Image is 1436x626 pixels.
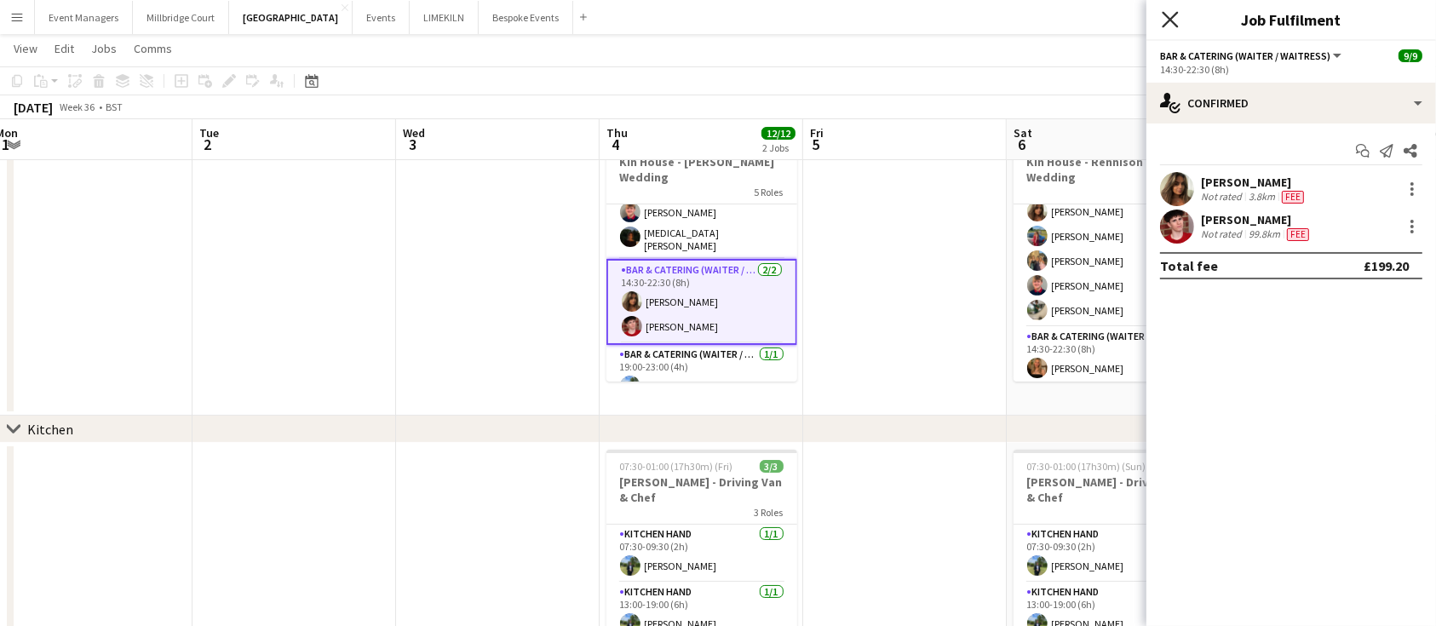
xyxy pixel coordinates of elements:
span: 5 Roles [755,186,784,198]
h3: Job Fulfilment [1146,9,1436,31]
span: Bar & Catering (Waiter / waitress) [1160,49,1330,62]
div: Kitchen [27,421,73,438]
div: 14:30-22:30 (8h) [1160,63,1422,76]
div: [PERSON_NAME] [1201,175,1307,190]
a: Comms [127,37,179,60]
app-card-role: Bar & Catering (Waiter / waitress)1/119:00-23:00 (4h)[PERSON_NAME] [606,345,797,403]
app-card-role: Bar & Catering (Waiter / waitress)2/214:30-22:30 (8h)[PERSON_NAME] [1014,327,1204,410]
div: 3.8km [1245,190,1278,204]
div: Crew has different fees then in role [1278,190,1307,204]
span: Comms [134,41,172,56]
span: View [14,41,37,56]
app-job-card: 09:00-23:00 (14h)9/9Kin House - [PERSON_NAME] Wedding5 RolesBar & Catering (Waiter / waitress)4/4... [606,129,797,382]
app-card-role: Bar & Catering (Waiter / waitress)5/514:00-22:00 (8h)[PERSON_NAME][PERSON_NAME][PERSON_NAME][PERS... [1014,170,1204,327]
button: Bar & Catering (Waiter / waitress) [1160,49,1344,62]
span: 07:30-01:00 (17h30m) (Sun) [1027,460,1146,473]
button: Event Managers [35,1,133,34]
span: Fee [1287,228,1309,241]
div: 99.8km [1245,227,1284,241]
div: Crew has different fees then in role [1284,227,1313,241]
span: 4 [604,135,628,154]
span: 3 Roles [755,506,784,519]
div: [PERSON_NAME] [1201,212,1313,227]
button: LIMEKILN [410,1,479,34]
span: 3 [400,135,425,154]
button: Millbridge Court [133,1,229,34]
div: 2 Jobs [762,141,795,154]
span: 07:30-01:00 (17h30m) (Fri) [620,460,733,473]
app-card-role: Bar & Catering (Waiter / waitress)2/214:30-22:30 (8h)[PERSON_NAME][PERSON_NAME] [606,259,797,345]
button: Bespoke Events [479,1,573,34]
span: 3/3 [760,460,784,473]
span: 12/12 [761,127,796,140]
a: Edit [48,37,81,60]
a: Jobs [84,37,123,60]
h3: Kin House - [PERSON_NAME] Wedding [606,154,797,185]
div: Not rated [1201,227,1245,241]
div: [DATE] [14,99,53,116]
span: 9/9 [1399,49,1422,62]
span: 6 [1011,135,1032,154]
span: Tue [199,125,219,141]
div: £199.20 [1364,257,1409,274]
h3: Kin House - Rennison Wedding [1014,154,1204,185]
div: BST [106,101,123,113]
span: Fri [810,125,824,141]
div: Not rated [1201,190,1245,204]
span: Sat [1014,125,1032,141]
h3: [PERSON_NAME] - Driving Van & Chef [1014,474,1204,505]
span: 2 [197,135,219,154]
span: Wed [403,125,425,141]
a: View [7,37,44,60]
app-card-role: Kitchen Hand1/107:30-09:30 (2h)[PERSON_NAME] [1014,525,1204,583]
span: Jobs [91,41,117,56]
app-card-role: Kitchen Hand1/107:30-09:30 (2h)[PERSON_NAME] [606,525,797,583]
span: Fee [1282,191,1304,204]
div: Confirmed [1146,83,1436,123]
button: [GEOGRAPHIC_DATA] [229,1,353,34]
app-job-card: 09:30-22:30 (13h)9/9Kin House - Rennison Wedding3 Roles[PERSON_NAME][PERSON_NAME]Bar & Catering (... [1014,129,1204,382]
span: 5 [807,135,824,154]
button: Events [353,1,410,34]
span: Week 36 [56,101,99,113]
span: Edit [55,41,74,56]
h3: [PERSON_NAME] - Driving Van & Chef [606,474,797,505]
div: Total fee [1160,257,1218,274]
span: Thu [606,125,628,141]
